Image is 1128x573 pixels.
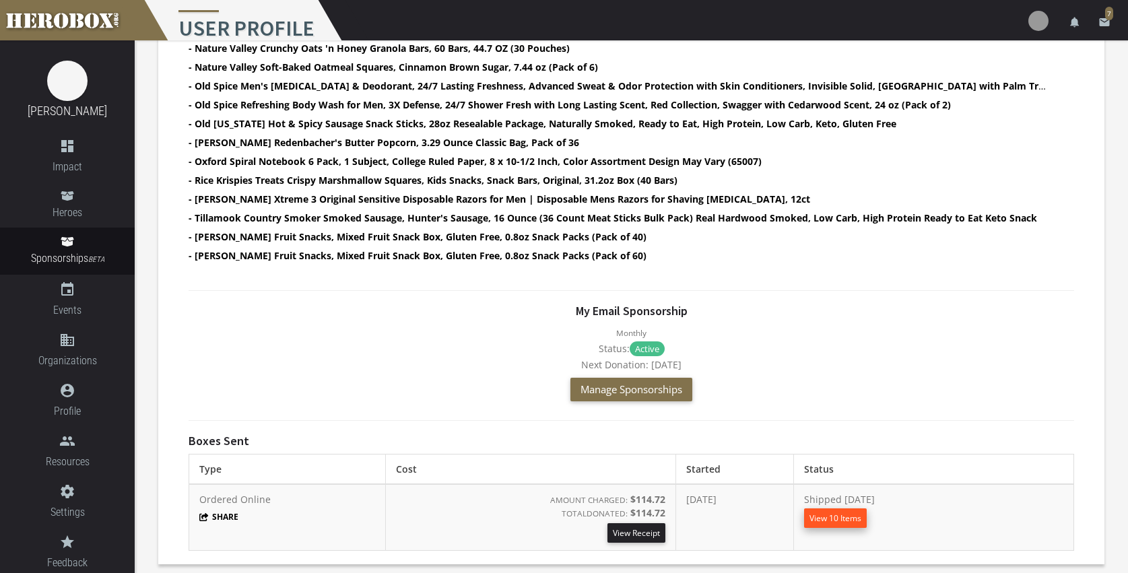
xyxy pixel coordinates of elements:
b: $114.72 [630,506,665,519]
a: [PERSON_NAME] [28,104,107,118]
li: Rice Krispies Treats Crispy Marshmallow Squares, Kids Snacks, Snack Bars, Original, 31.2oz Box (4... [189,172,1051,188]
small: Monthly [616,327,646,338]
small: AMOUNT CHARGED: [550,494,628,505]
li: Old Wisconsin Hot & Spicy Sausage Snack Sticks, 28oz Resealable Package, Naturally Smoked, Ready ... [189,116,1051,131]
b: - [PERSON_NAME] Xtreme 3 Original Sensitive Disposable Razors for Men | Disposable Mens Razors fo... [189,193,810,205]
i: notifications [1069,16,1081,28]
small: TOTAL DONATED: [562,508,628,518]
th: Type [189,454,386,485]
h4: Boxes Sent [189,434,249,448]
th: Started [676,454,794,485]
td: [DATE] [676,484,794,551]
a: View Receipt [607,523,665,543]
b: - Old [US_STATE] Hot & Spicy Sausage Snack Sticks, 28oz Resealable Package, Naturally Smoked, Rea... [189,117,896,130]
span: 7 [1105,7,1113,20]
li: Nature Valley Soft-Baked Oatmeal Squares, Cinnamon Brown Sugar, 7.44 oz (Pack of 6) [189,59,1051,75]
img: image [47,61,88,101]
li: Old Spice Men's Antiperspirant & Deodorant, 24/7 Lasting Freshness, Advanced Sweat & Odor Protect... [189,78,1051,94]
span: Manage Sponsorships [580,382,682,396]
b: - Rice Krispies Treats Crispy Marshmallow Squares, Kids Snacks, Snack Bars, Original, 31.2oz Box ... [189,174,677,187]
b: - Old Spice Refreshing Body Wash for Men, 3X Defense, 24/7 Shower Fresh with Long Lasting Scent, ... [189,98,951,111]
span: Shipped [DATE] [804,493,875,523]
b: - Tillamook Country Smoker Smoked Sausage, Hunter's Sausage, 16 Ounce (36 Count Meat Sticks Bulk ... [189,211,1037,224]
li: Orville Redenbacher's Butter Popcorn, 3.29 Ounce Classic Bag, Pack of 36 [189,135,1051,150]
li: Schick Xtreme 3 Original Sensitive Disposable Razors for Men | Disposable Mens Razors for Shaving... [189,191,1051,207]
li: Welch's Fruit Snacks, Mixed Fruit Snack Box, Gluten Free, 0.8oz Snack Packs (Pack of 40) [189,229,1051,244]
th: Cost [386,454,676,485]
b: - Oxford Spiral Notebook 6 Pack, 1 Subject, College Ruled Paper, 8 x 10-1/2 Inch, Color Assortmen... [189,155,762,168]
b: - [PERSON_NAME] Fruit Snacks, Mixed Fruit Snack Box, Gluten Free, 0.8oz Snack Packs (Pack of 40) [189,230,646,243]
span: Next Donation: [DATE] [581,358,682,371]
b: - Nature Valley Soft-Baked Oatmeal Squares, Cinnamon Brown Sugar, 7.44 oz (Pack of 6) [189,61,598,73]
b: $114.72 [630,493,665,506]
li: Tillamook Country Smoker Smoked Sausage, Hunter's Sausage, 16 Ounce (36 Count Meat Sticks Bulk Pa... [189,210,1051,226]
img: user-image [1028,11,1049,31]
b: - [PERSON_NAME] Redenbacher's Butter Popcorn, 3.29 Ounce Classic Bag, Pack of 36 [189,136,579,149]
b: - [PERSON_NAME] Fruit Snacks, Mixed Fruit Snack Box, Gluten Free, 0.8oz Snack Packs (Pack of 60) [189,249,646,262]
small: BETA [88,255,104,264]
b: - Nature Valley Crunchy Oats 'n Honey Granola Bars, 60 Bars, 44.7 OZ (30 Pouches) [189,42,570,55]
button: Share [199,511,238,523]
i: email [1098,16,1110,28]
li: Nature Valley Crunchy Oats 'n Honey Granola Bars, 60 Bars, 44.7 OZ (30 Pouches) [189,40,1051,56]
button: Manage Sponsorships [570,378,692,401]
span: Ordered Online [199,493,271,506]
p: Active [630,341,665,356]
th: Status [794,454,1074,485]
li: Welch's Fruit Snacks, Mixed Fruit Snack Box, Gluten Free, 0.8oz Snack Packs (Pack of 60) [189,248,1051,263]
div: Status: [189,341,1074,357]
h4: My Email Sponsorship [189,304,1074,318]
li: Oxford Spiral Notebook 6 Pack, 1 Subject, College Ruled Paper, 8 x 10-1/2 Inch, Color Assortment ... [189,154,1051,169]
button: View 10 Items [804,508,867,528]
li: Old Spice Refreshing Body Wash for Men, 3X Defense, 24/7 Shower Fresh with Long Lasting Scent, Re... [189,97,1051,112]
